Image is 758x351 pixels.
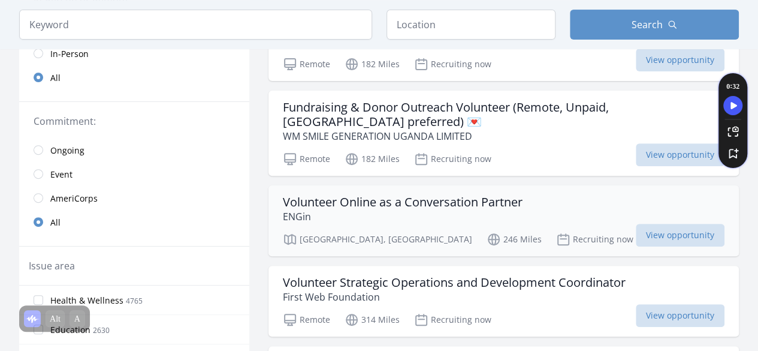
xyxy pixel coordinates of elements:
span: View opportunity [636,49,724,71]
span: View opportunity [636,304,724,327]
span: Ongoing [50,145,84,157]
p: Recruiting now [556,232,633,247]
a: Volunteer Strategic Operations and Development Coordinator First Web Foundation Remote 314 Miles ... [268,266,739,337]
p: Remote [283,57,330,71]
span: View opportunity [636,224,724,247]
input: Location [386,10,555,40]
span: Search [632,17,663,32]
legend: Commitment: [34,114,235,128]
a: All [19,65,249,89]
p: [GEOGRAPHIC_DATA], [GEOGRAPHIC_DATA] [283,232,472,247]
a: Volunteer Online as a Conversation Partner ENGin [GEOGRAPHIC_DATA], [GEOGRAPHIC_DATA] 246 Miles R... [268,185,739,256]
h3: Volunteer Strategic Operations and Development Coordinator [283,275,626,290]
span: View opportunity [636,143,724,166]
p: 246 Miles [487,232,542,247]
span: AmeriCorps [50,193,98,205]
p: Remote [283,313,330,327]
legend: Issue area [29,259,75,273]
a: Ongoing [19,138,249,162]
p: Recruiting now [414,57,491,71]
p: ENGin [283,209,523,224]
span: 4765 [126,296,143,306]
span: 2630 [93,325,110,335]
p: Recruiting now [414,152,491,166]
span: Health & Wellness [50,295,123,307]
p: 182 Miles [345,152,400,166]
span: Event [50,169,73,181]
p: Remote [283,152,330,166]
a: In-Person [19,41,249,65]
h3: Fundraising & Donor Outreach Volunteer (Remote, Unpaid, [GEOGRAPHIC_DATA] preferred) 💌 [283,100,724,129]
span: All [50,217,61,229]
input: Keyword [19,10,372,40]
p: 182 Miles [345,57,400,71]
h3: Volunteer Online as a Conversation Partner [283,195,523,209]
span: In-Person [50,48,89,60]
p: First Web Foundation [283,290,626,304]
a: Event [19,162,249,186]
a: AmeriCorps [19,186,249,210]
span: All [50,72,61,84]
p: Recruiting now [414,313,491,327]
button: Search [570,10,739,40]
input: Health & Wellness 4765 [34,295,43,305]
p: WM SMILE GENERATION UGANDA LIMITED [283,129,724,143]
a: All [19,210,249,234]
p: 314 Miles [345,313,400,327]
a: Fundraising & Donor Outreach Volunteer (Remote, Unpaid, [GEOGRAPHIC_DATA] preferred) 💌 WM SMILE G... [268,91,739,176]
